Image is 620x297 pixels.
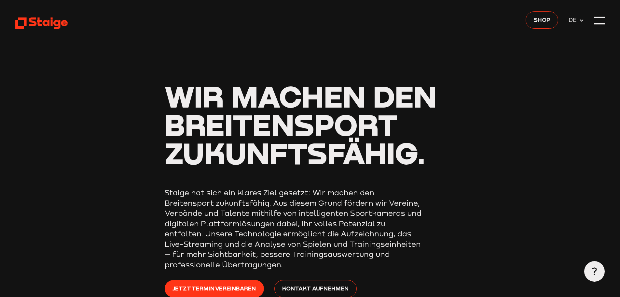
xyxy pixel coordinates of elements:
[165,78,437,171] span: Wir machen den Breitensport zukunftsfähig.
[282,284,349,293] span: Kontakt aufnehmen
[526,11,558,29] a: Shop
[172,284,256,293] span: Jetzt Termin vereinbaren
[534,15,550,24] span: Shop
[165,187,425,270] p: Staige hat sich ein klares Ziel gesetzt: Wir machen den Breitensport zukunftsfähig. Aus diesem Gr...
[569,15,579,24] span: DE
